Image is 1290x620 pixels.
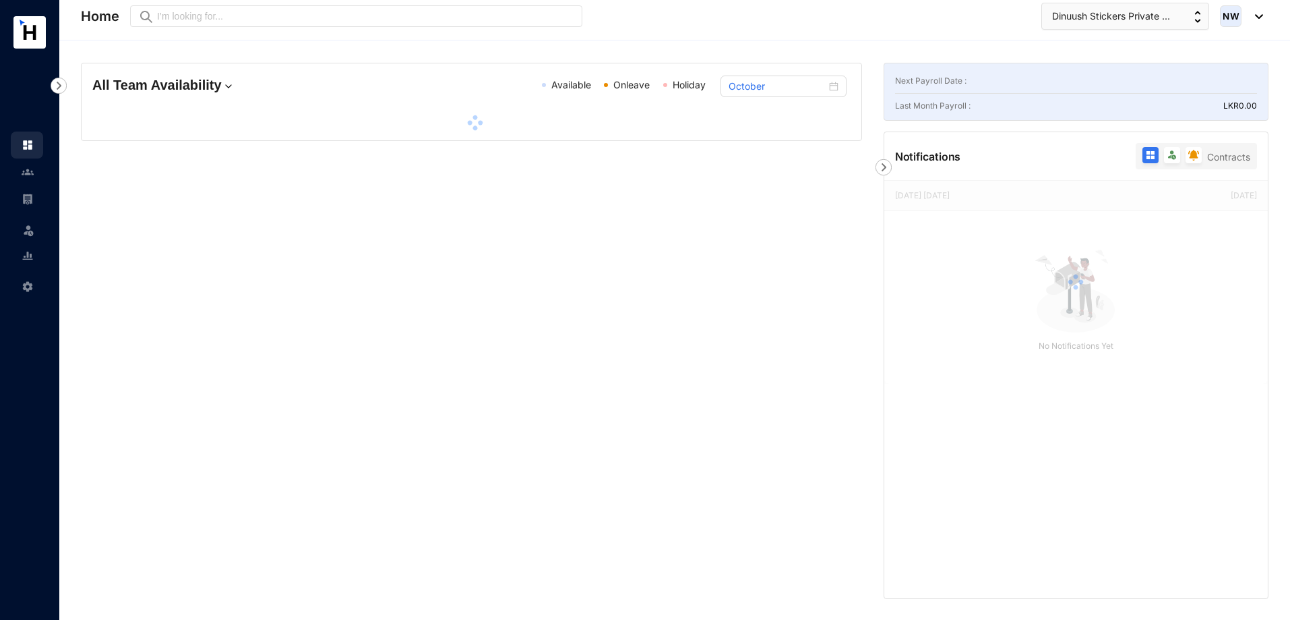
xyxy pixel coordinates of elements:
input: I’m looking for... [157,9,574,24]
img: settings-unselected.1febfda315e6e19643a1.svg [22,281,34,293]
button: Dinuush Stickers Private ... [1041,3,1209,30]
span: NW [1223,11,1239,21]
span: Dinuush Stickers Private ... [1052,9,1170,24]
img: people-unselected.118708e94b43a90eceab.svg [22,166,34,178]
img: report-unselected.e6a6b4230fc7da01f883.svg [22,250,34,262]
img: filter-all-active.b2ddab8b6ac4e993c5f19a95c6f397f4.svg [1145,150,1156,161]
img: leave-unselected.2934df6273408c3f84d9.svg [22,223,35,237]
h4: All Team Availability [92,76,344,94]
p: Home [81,7,119,26]
img: filter-reminder.7bd594460dfc183a5d70274ebda095bc.svg [1188,150,1199,161]
li: Home [11,132,43,159]
span: Holiday [673,79,706,90]
li: Reports [11,242,43,269]
p: Next Payroll Date : [895,74,966,88]
li: Payroll [11,186,43,213]
img: nav-icon-right.af6afadce00d159da59955279c43614e.svg [51,78,67,94]
img: home.c6720e0a13eba0172344.svg [22,139,34,151]
img: filter-leave.335d97c0ea4a0c612d9facb82607b77b.svg [1167,150,1177,161]
input: Select month [729,79,826,94]
p: Notifications [895,148,961,165]
span: Onleave [613,79,650,90]
img: payroll-unselected.b590312f920e76f0c668.svg [22,193,34,205]
p: LKR 0.00 [1223,99,1257,113]
img: dropdown.780994ddfa97fca24b89f58b1de131fa.svg [222,80,235,93]
span: Available [551,79,591,90]
span: Contracts [1207,151,1250,163]
li: Contacts [11,159,43,186]
img: up-down-arrow.74152d26bf9780fbf563ca9c90304185.svg [1194,11,1201,23]
p: Last Month Payroll : [895,99,971,113]
img: nav-icon-right.af6afadce00d159da59955279c43614e.svg [876,159,892,175]
img: dropdown-black.8e83cc76930a90b1a4fdb6d089b7bf3a.svg [1248,14,1263,19]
